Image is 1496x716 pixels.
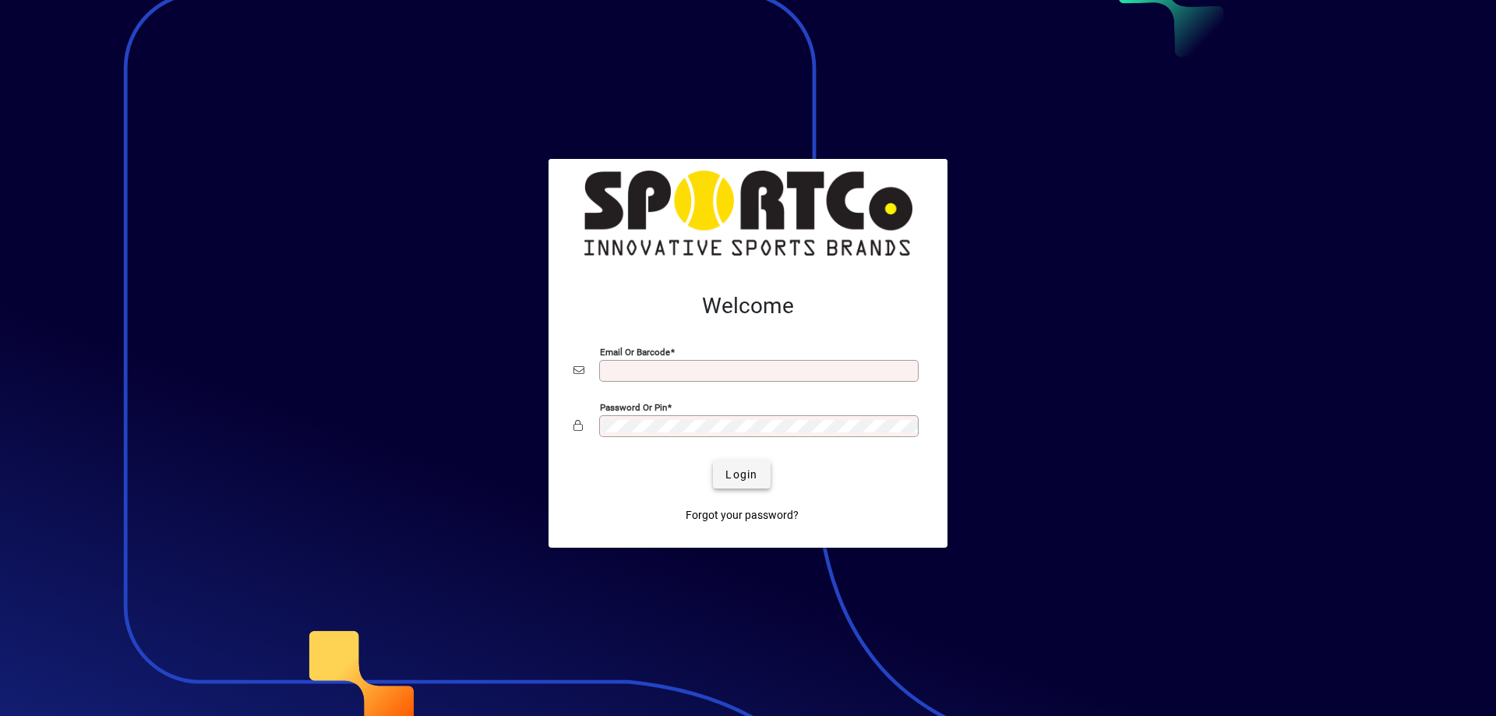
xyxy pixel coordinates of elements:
[686,507,799,524] span: Forgot your password?
[679,501,805,529] a: Forgot your password?
[600,347,670,358] mat-label: Email or Barcode
[600,402,667,413] mat-label: Password or Pin
[573,293,923,319] h2: Welcome
[713,460,770,489] button: Login
[725,467,757,483] span: Login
